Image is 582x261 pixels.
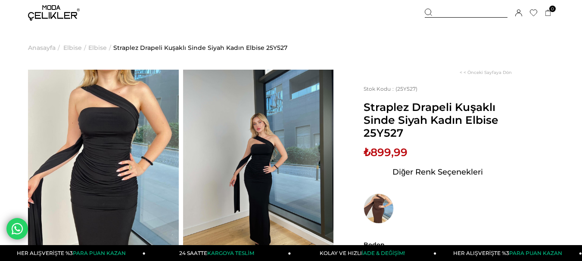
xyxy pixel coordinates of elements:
a: HER ALIŞVERİŞTE %3PARA PUAN KAZAN [436,245,582,261]
span: (25Y527) [364,86,417,92]
a: Elbise [88,26,107,70]
a: Elbise [63,26,82,70]
a: 24 SAATTEKARGOYA TESLİM [146,245,291,261]
a: KOLAY VE HIZLIİADE & DEĞİŞİM! [291,245,437,261]
span: İADE & DEĞİŞİM! [362,250,405,256]
a: Anasayfa [28,26,56,70]
li: > [63,26,88,70]
img: Straplez Drapeli Kuşaklı Sinde Kahve Kadın Elbise 25Y527 [364,193,394,224]
span: Beden [364,241,512,249]
span: KARGOYA TESLİM [207,250,254,256]
span: ₺899,99 [364,146,408,159]
span: Diğer Renk Seçenekleri [392,165,483,179]
a: < < Önceki Sayfaya Dön [460,70,512,75]
img: logo [28,5,80,21]
a: 0 [545,10,551,16]
li: > [88,26,113,70]
li: > [28,26,62,70]
a: Straplez Drapeli Kuşaklı Sinde Siyah Kadın Elbise 25Y527 [113,26,287,70]
span: Straplez Drapeli Kuşaklı Sinde Siyah Kadın Elbise 25Y527 [364,101,512,139]
span: PARA PUAN KAZAN [73,250,126,256]
span: 0 [549,6,556,12]
span: Stok Kodu [364,86,395,92]
span: PARA PUAN KAZAN [509,250,562,256]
